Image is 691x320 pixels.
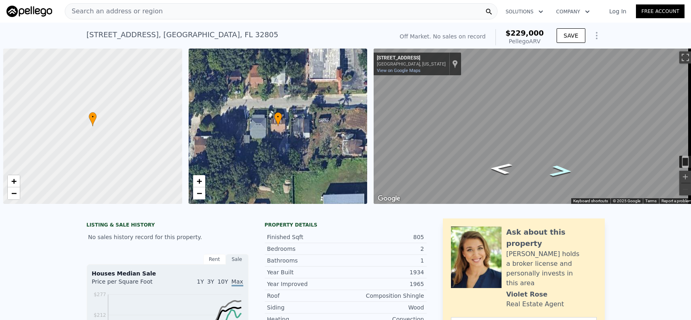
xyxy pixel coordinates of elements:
[346,245,424,253] div: 2
[226,254,249,265] div: Sale
[376,193,402,204] a: Open this area in Google Maps (opens a new window)
[346,280,424,288] div: 1965
[550,4,596,19] button: Company
[274,113,282,121] span: •
[346,268,424,276] div: 1934
[196,176,202,186] span: +
[600,7,636,15] a: Log In
[506,249,597,288] div: [PERSON_NAME] holds a broker license and personally invests in this area
[193,175,205,187] a: Zoom in
[265,222,427,228] div: Property details
[376,193,402,204] img: Google
[267,292,346,300] div: Roof
[89,113,97,121] span: •
[267,245,346,253] div: Bedrooms
[207,278,214,285] span: 3Y
[267,303,346,312] div: Siding
[87,222,249,230] div: LISTING & SALE HISTORY
[589,28,605,44] button: Show Options
[506,299,564,309] div: Real Estate Agent
[267,280,346,288] div: Year Improved
[636,4,685,18] a: Free Account
[267,256,346,265] div: Bathrooms
[94,312,106,318] tspan: $212
[613,199,640,203] span: © 2025 Google
[573,198,608,204] button: Keyboard shortcuts
[267,268,346,276] div: Year Built
[193,187,205,199] a: Zoom out
[89,112,97,126] div: •
[346,292,424,300] div: Composition Shingle
[346,233,424,241] div: 805
[452,59,458,68] a: Show location on map
[94,292,106,297] tspan: $277
[197,278,204,285] span: 1Y
[557,28,585,43] button: SAVE
[65,6,163,16] span: Search an address or region
[400,32,485,40] div: Off Market. No sales on record
[92,269,243,278] div: Houses Median Sale
[645,199,657,203] a: Terms (opens in new tab)
[377,55,446,61] div: [STREET_ADDRESS]
[506,29,544,37] span: $229,000
[203,254,226,265] div: Rent
[274,112,282,126] div: •
[540,163,582,179] path: Go West, Grand St
[346,256,424,265] div: 1
[232,278,243,286] span: Max
[87,29,279,40] div: [STREET_ADDRESS] , [GEOGRAPHIC_DATA] , FL 32805
[92,278,168,290] div: Price per Square Foot
[506,290,548,299] div: Violet Rose
[377,61,446,67] div: [GEOGRAPHIC_DATA], [US_STATE]
[346,303,424,312] div: Wood
[506,37,544,45] div: Pellego ARV
[217,278,228,285] span: 10Y
[11,176,17,186] span: +
[8,187,20,199] a: Zoom out
[6,6,52,17] img: Pellego
[196,188,202,198] span: −
[11,188,17,198] span: −
[8,175,20,187] a: Zoom in
[480,160,522,177] path: Go East, Grand St
[267,233,346,241] div: Finished Sqft
[87,230,249,244] div: No sales history record for this property.
[506,227,597,249] div: Ask about this property
[377,68,421,73] a: View on Google Maps
[499,4,550,19] button: Solutions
